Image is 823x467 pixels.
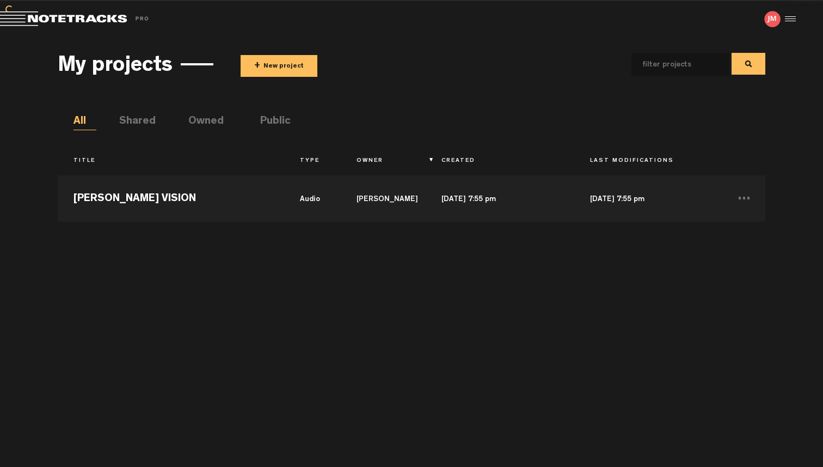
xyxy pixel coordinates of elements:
[241,55,317,77] button: +New project
[284,152,341,171] th: Type
[764,11,781,27] img: letters
[119,114,142,130] li: Shared
[58,55,173,79] h3: My projects
[58,152,284,171] th: Title
[260,114,283,130] li: Public
[188,114,211,130] li: Owned
[284,173,341,222] td: audio
[631,53,712,76] input: filter projects
[58,173,284,222] td: [PERSON_NAME] VISION
[426,173,574,222] td: [DATE] 7:55 pm
[574,152,723,171] th: Last Modifications
[574,173,723,222] td: [DATE] 7:55 pm
[426,152,574,171] th: Created
[341,152,426,171] th: Owner
[341,173,426,222] td: [PERSON_NAME]
[723,173,765,222] td: ...
[254,60,260,72] span: +
[73,114,96,130] li: All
